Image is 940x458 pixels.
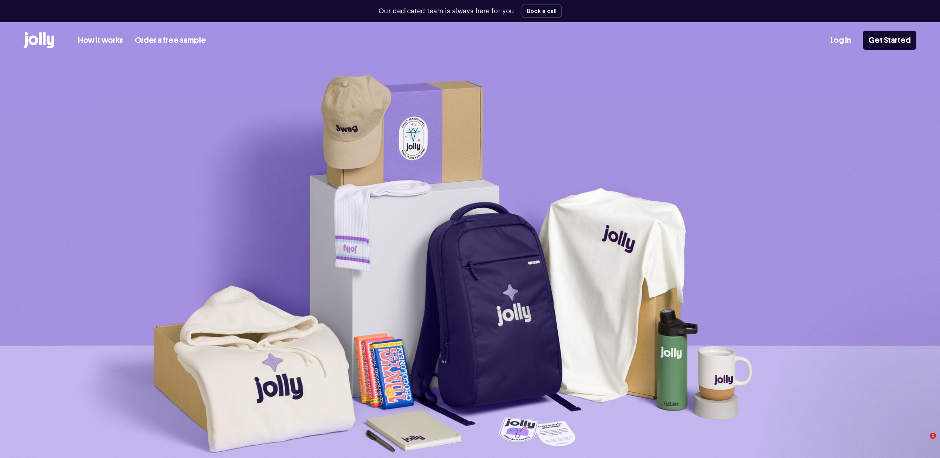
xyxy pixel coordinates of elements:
[522,4,562,18] button: Book a call
[863,31,916,50] a: Get Started
[135,34,206,47] a: Order a free sample
[915,433,933,451] iframe: Intercom live chat
[830,34,851,47] a: Log In
[78,34,123,47] a: How it works
[379,6,514,16] p: Our dedicated team is always here for you
[930,433,936,439] span: 1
